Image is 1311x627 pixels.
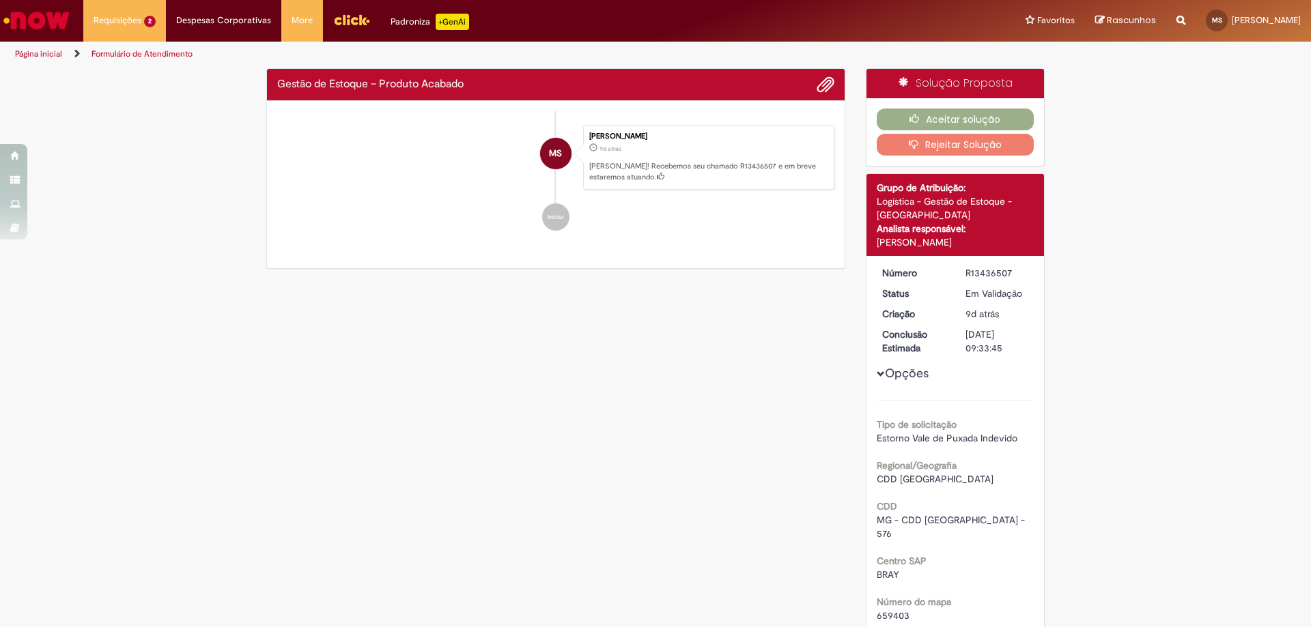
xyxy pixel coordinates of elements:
div: Em Validação [965,287,1029,300]
a: Rascunhos [1095,14,1156,27]
dt: Conclusão Estimada [872,327,956,355]
dt: Criação [872,307,956,321]
span: CDD [GEOGRAPHIC_DATA] [877,473,993,485]
span: Rascunhos [1107,14,1156,27]
b: Centro SAP [877,555,927,567]
div: Grupo de Atribuição: [877,181,1034,194]
p: +GenAi [436,14,469,30]
dt: Número [872,266,956,280]
div: [PERSON_NAME] [877,235,1034,249]
div: R13436507 [965,266,1029,280]
div: Padroniza [391,14,469,30]
span: MG - CDD [GEOGRAPHIC_DATA] - 576 [877,514,1028,540]
span: 2 [144,16,156,27]
span: BRAY [877,568,899,581]
div: Analista responsável: [877,222,1034,235]
button: Aceitar solução [877,108,1034,130]
a: Formulário de Atendimento [91,48,193,59]
li: Mariana Santos [277,125,834,190]
a: Página inicial [15,48,62,59]
div: [DATE] 09:33:45 [965,327,1029,355]
ul: Trilhas de página [10,42,864,67]
button: Rejeitar Solução [877,134,1034,156]
span: Favoritos [1037,14,1075,27]
div: [PERSON_NAME] [589,132,827,141]
span: 9d atrás [965,308,999,320]
span: MS [549,137,562,170]
div: Solução Proposta [866,69,1045,98]
b: Tipo de solicitação [877,418,957,431]
span: Estorno Vale de Puxada Indevido [877,432,1017,444]
div: Logística - Gestão de Estoque - [GEOGRAPHIC_DATA] [877,194,1034,222]
b: Regional/Geografia [877,459,957,471]
time: 21/08/2025 14:15:43 [600,145,621,153]
span: Despesas Corporativas [176,14,271,27]
span: 9d atrás [600,145,621,153]
span: MS [1212,16,1222,25]
div: 21/08/2025 14:15:43 [965,307,1029,321]
img: ServiceNow [1,7,72,34]
b: CDD [877,500,897,512]
div: Mariana Santos [540,138,572,169]
span: Requisições [94,14,141,27]
button: Adicionar anexos [817,76,834,93]
span: 659403 [877,609,910,622]
time: 21/08/2025 14:15:43 [965,308,999,320]
h2: Gestão de Estoque – Produto Acabado Histórico de tíquete [277,78,464,91]
span: More [292,14,313,27]
img: click_logo_yellow_360x200.png [333,10,370,30]
dt: Status [872,287,956,300]
span: [PERSON_NAME] [1232,14,1301,26]
ul: Histórico de tíquete [277,111,834,245]
p: [PERSON_NAME]! Recebemos seu chamado R13436507 e em breve estaremos atuando. [589,161,827,182]
b: Número do mapa [877,596,951,608]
